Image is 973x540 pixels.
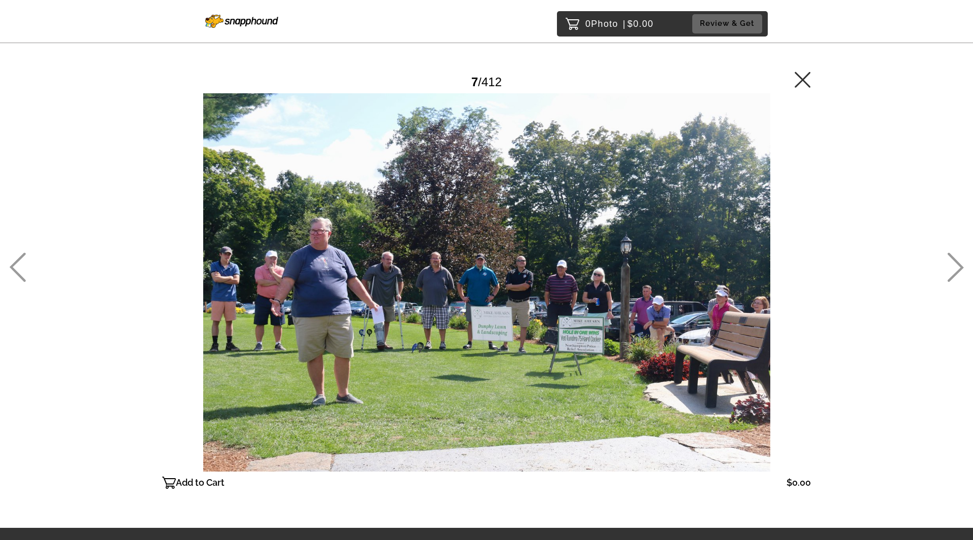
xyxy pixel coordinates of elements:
[176,475,224,491] p: Add to Cart
[471,75,478,89] span: 7
[471,71,502,93] div: /
[585,16,654,32] p: 0 $0.00
[205,15,278,28] img: Snapphound Logo
[481,75,502,89] span: 412
[692,14,762,33] button: Review & Get
[623,19,626,29] span: |
[591,16,618,32] span: Photo
[692,14,765,33] a: Review & Get
[787,475,811,491] p: $0.00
